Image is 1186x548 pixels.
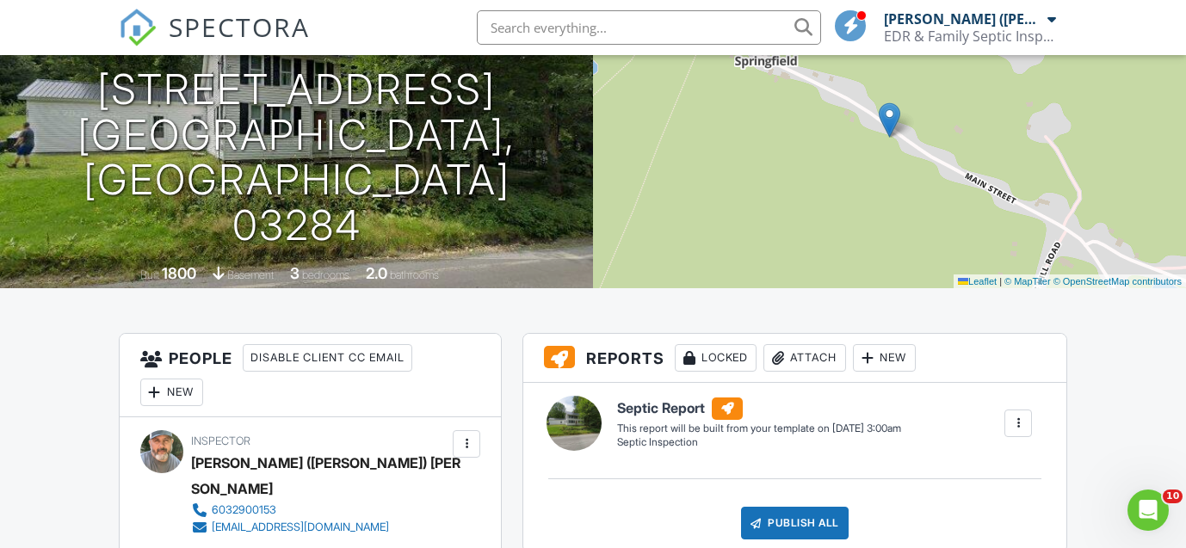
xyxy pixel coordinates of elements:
span: 10 [1163,490,1183,503]
div: EDR & Family Septic Inspections LLC [884,28,1056,45]
div: New [853,344,916,372]
div: Locked [675,344,757,372]
div: 1800 [162,264,196,282]
input: Search everything... [477,10,821,45]
img: Marker [879,102,900,138]
span: SPECTORA [169,9,310,45]
div: This report will be built from your template on [DATE] 3:00am [617,422,901,435]
a: © OpenStreetMap contributors [1053,276,1182,286]
a: [EMAIL_ADDRESS][DOMAIN_NAME] [191,519,448,536]
div: [PERSON_NAME] ([PERSON_NAME]) [PERSON_NAME] [191,450,462,502]
div: Attach [763,344,846,372]
span: Inspector [191,434,250,447]
div: Septic Inspection [617,435,901,450]
h6: Septic Report [617,397,901,420]
span: bathrooms [390,268,439,281]
a: Leaflet [958,276,997,286]
div: New [140,379,203,406]
h1: [STREET_ADDRESS] [GEOGRAPHIC_DATA], [GEOGRAPHIC_DATA] 03284 [28,67,565,249]
span: | [999,276,1002,286]
div: Publish All [741,507,849,539]
span: bedrooms [302,268,349,281]
div: [EMAIL_ADDRESS][DOMAIN_NAME] [212,520,389,534]
div: Disable Client CC Email [243,344,412,372]
div: 2.0 [366,264,387,282]
div: [PERSON_NAME] ([PERSON_NAME]) [PERSON_NAME] [884,10,1043,28]
a: © MapTiler [1004,276,1051,286]
h3: People [120,334,501,417]
span: Built [140,268,159,281]
a: 6032900153 [191,502,448,519]
div: 6032900153 [212,503,276,517]
a: SPECTORA [119,23,310,59]
div: 3 [290,264,300,282]
h3: Reports [523,334,1066,383]
img: The Best Home Inspection Software - Spectora [119,9,157,46]
iframe: Intercom live chat [1127,490,1169,531]
span: basement [227,268,274,281]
